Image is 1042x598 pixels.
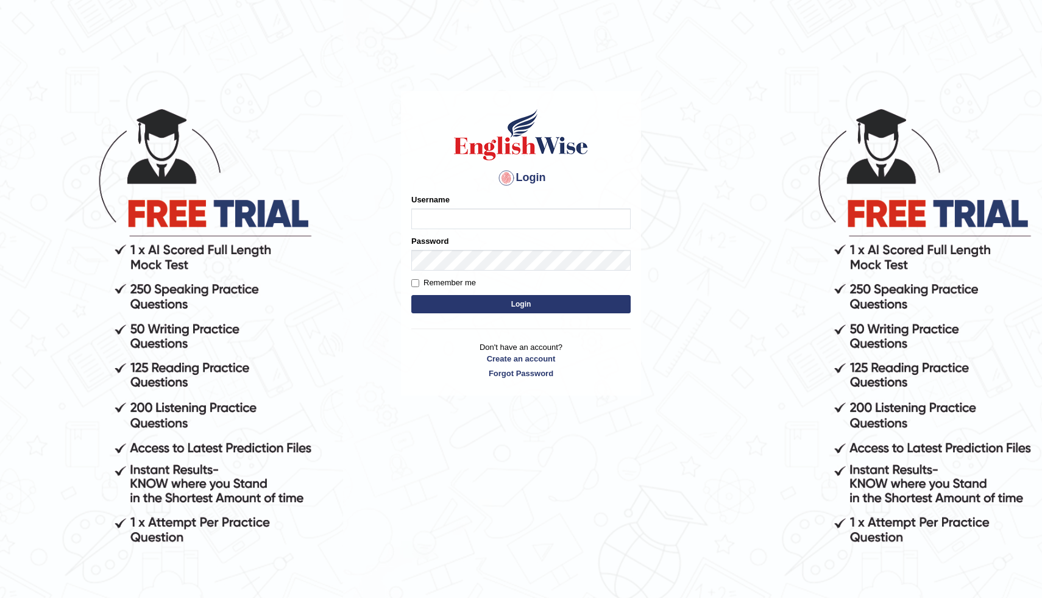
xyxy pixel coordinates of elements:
[411,235,448,247] label: Password
[411,353,631,365] a: Create an account
[411,194,450,205] label: Username
[411,368,631,379] a: Forgot Password
[411,341,631,379] p: Don't have an account?
[411,277,476,289] label: Remember me
[452,107,590,162] img: Logo of English Wise sign in for intelligent practice with AI
[411,168,631,188] h4: Login
[411,279,419,287] input: Remember me
[411,295,631,313] button: Login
